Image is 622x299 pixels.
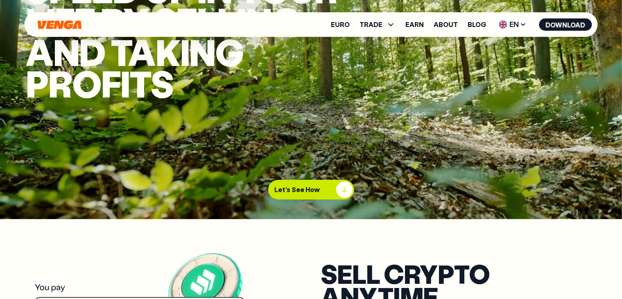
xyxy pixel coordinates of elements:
[275,186,320,194] p: Let's See How
[539,18,592,31] button: Download
[434,21,458,28] a: About
[499,20,507,29] img: flag-uk
[406,21,424,28] a: Earn
[496,18,529,31] span: EN
[360,21,383,28] span: TRADE
[268,180,354,199] button: Let's See How
[360,20,396,29] span: TRADE
[468,21,486,28] a: Blog
[37,20,83,29] svg: Home
[331,21,350,28] a: Euro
